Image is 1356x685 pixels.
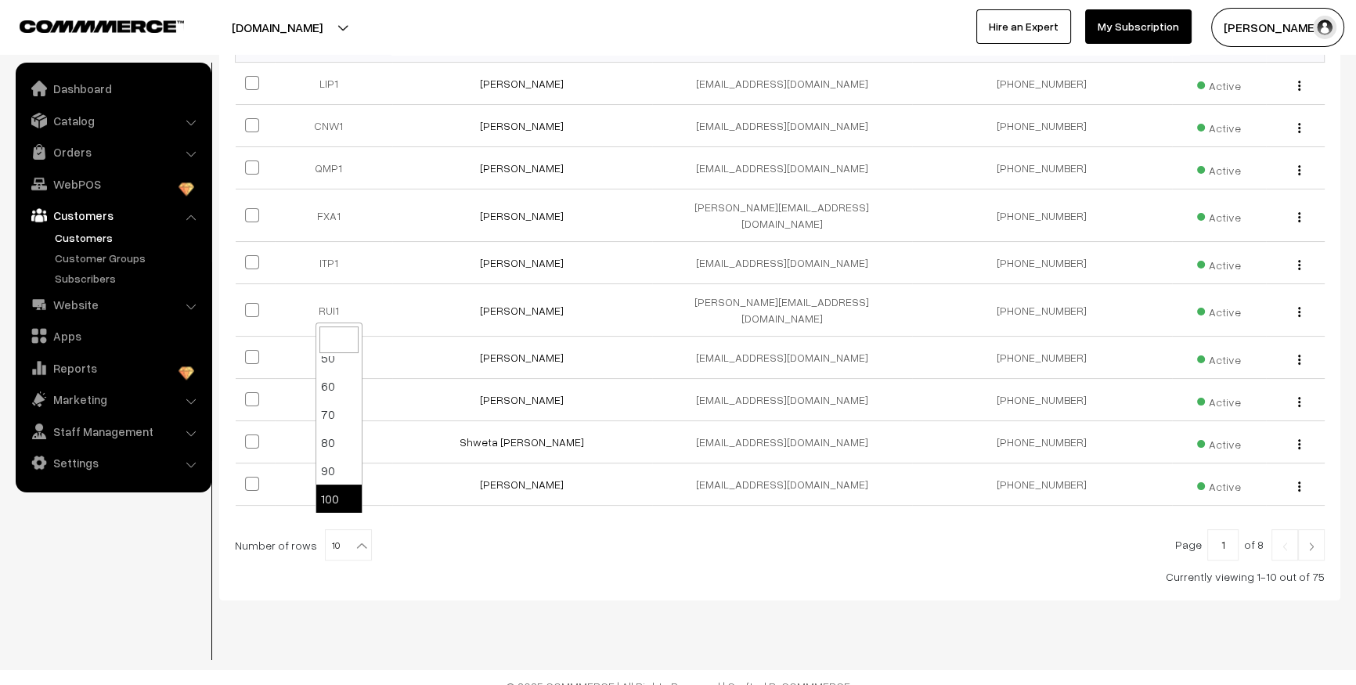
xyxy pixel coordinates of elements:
td: [PHONE_NUMBER] [912,421,1172,463]
td: ITP1 [275,242,392,284]
td: CNW1 [275,105,392,147]
a: [PERSON_NAME] [480,161,564,175]
li: 80 [316,428,362,456]
td: LIP1 [275,63,392,105]
img: Menu [1298,397,1300,407]
td: BGZ1 [275,337,392,379]
li: 90 [316,456,362,485]
a: Shweta [PERSON_NAME] [460,435,584,449]
img: Menu [1298,307,1300,317]
td: [PHONE_NUMBER] [912,242,1172,284]
td: [EMAIL_ADDRESS][DOMAIN_NAME] [652,421,912,463]
td: YPG1 [275,379,392,421]
td: [PHONE_NUMBER] [912,463,1172,506]
td: FXA1 [275,189,392,242]
td: RUI1 [275,284,392,337]
img: Menu [1298,212,1300,222]
img: Menu [1298,123,1300,133]
td: [EMAIL_ADDRESS][DOMAIN_NAME] [652,463,912,506]
a: Website [20,290,206,319]
span: of 8 [1244,538,1264,551]
li: 100 [316,485,362,513]
a: Subscribers [51,270,206,287]
a: WebPOS [20,170,206,198]
td: [PERSON_NAME][EMAIL_ADDRESS][DOMAIN_NAME] [652,189,912,242]
a: [PERSON_NAME] [480,209,564,222]
a: [PERSON_NAME] [480,478,564,491]
li: 60 [316,372,362,400]
img: Menu [1298,439,1300,449]
a: Staff Management [20,417,206,445]
td: [EMAIL_ADDRESS][DOMAIN_NAME] [652,379,912,421]
span: Active [1197,432,1241,452]
span: Active [1197,253,1241,273]
td: [PHONE_NUMBER] [912,189,1172,242]
img: user [1313,16,1336,39]
td: [PHONE_NUMBER] [912,284,1172,337]
img: Menu [1298,81,1300,91]
li: 50 [316,344,362,372]
td: INK1 [275,463,392,506]
a: COMMMERCE [20,16,157,34]
td: IPB1 [275,421,392,463]
img: Left [1278,542,1292,551]
a: Dashboard [20,74,206,103]
a: [PERSON_NAME] [480,119,564,132]
span: 10 [326,530,371,561]
span: Active [1197,390,1241,410]
span: Active [1197,474,1241,495]
a: [PERSON_NAME] [480,393,564,406]
a: [PERSON_NAME] [480,256,564,269]
td: QMP1 [275,147,392,189]
a: Orders [20,138,206,166]
td: [EMAIL_ADDRESS][DOMAIN_NAME] [652,105,912,147]
a: [PERSON_NAME] [480,304,564,317]
button: [DOMAIN_NAME] [177,8,377,47]
a: Reports [20,354,206,382]
span: Number of rows [235,537,317,553]
td: [PERSON_NAME][EMAIL_ADDRESS][DOMAIN_NAME] [652,284,912,337]
a: Customers [20,201,206,229]
span: Active [1197,158,1241,178]
a: Customer Groups [51,250,206,266]
div: Currently viewing 1-10 out of 75 [235,568,1325,585]
td: [EMAIL_ADDRESS][DOMAIN_NAME] [652,242,912,284]
img: COMMMERCE [20,20,184,32]
button: [PERSON_NAME] [1211,8,1344,47]
td: [EMAIL_ADDRESS][DOMAIN_NAME] [652,63,912,105]
a: Apps [20,322,206,350]
td: [EMAIL_ADDRESS][DOMAIN_NAME] [652,147,912,189]
a: My Subscription [1085,9,1192,44]
span: Active [1197,348,1241,368]
span: 10 [325,529,372,561]
span: Active [1197,74,1241,94]
span: Active [1197,300,1241,320]
a: Marketing [20,385,206,413]
span: Active [1197,116,1241,136]
a: [PERSON_NAME] [480,351,564,364]
img: Menu [1298,355,1300,365]
img: Menu [1298,481,1300,492]
span: Page [1175,538,1202,551]
a: [PERSON_NAME] [480,77,564,90]
td: [PHONE_NUMBER] [912,379,1172,421]
img: Right [1304,542,1318,551]
a: Customers [51,229,206,246]
img: Menu [1298,260,1300,270]
li: 70 [316,400,362,428]
td: [PHONE_NUMBER] [912,337,1172,379]
td: [PHONE_NUMBER] [912,147,1172,189]
a: Hire an Expert [976,9,1071,44]
span: Active [1197,205,1241,225]
td: [PHONE_NUMBER] [912,105,1172,147]
a: Catalog [20,106,206,135]
td: [EMAIL_ADDRESS][DOMAIN_NAME] [652,337,912,379]
a: Settings [20,449,206,477]
img: Menu [1298,165,1300,175]
td: [PHONE_NUMBER] [912,63,1172,105]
